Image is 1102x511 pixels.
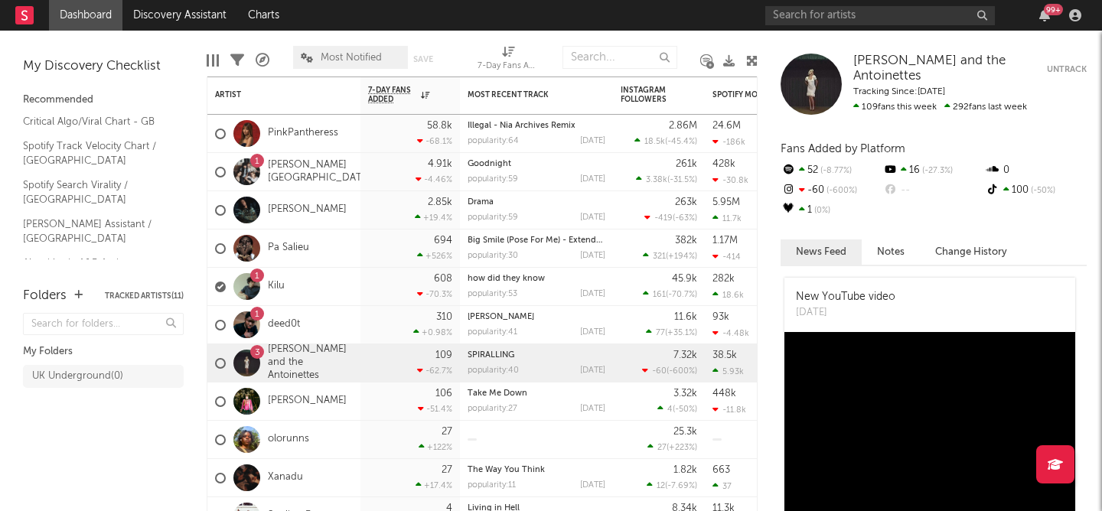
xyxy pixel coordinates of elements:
div: 5.95M [712,197,740,207]
a: [PERSON_NAME] [468,313,534,321]
div: 11.6k [674,312,697,322]
span: 161 [653,291,666,299]
div: Instagram Followers [621,86,674,104]
div: My Discovery Checklist [23,57,184,76]
span: 12 [657,482,665,490]
div: -4.46 % [416,174,452,184]
button: Tracked Artists(11) [105,292,184,300]
span: 18.5k [644,138,665,146]
div: My Folders [23,343,184,361]
div: SPIRALLING [468,351,605,360]
a: Kilu [268,280,285,293]
div: 694 [434,236,452,246]
button: Change History [920,239,1022,265]
div: Take Me Down [468,389,605,398]
div: 11.7k [712,213,742,223]
a: Take Me Down [468,389,527,398]
div: 382k [675,236,697,246]
span: 3.38k [646,176,667,184]
span: 4 [667,405,673,414]
div: The Way You Think [468,466,605,474]
div: 1.17M [712,236,738,246]
span: -419 [654,214,673,223]
span: Fans Added by Platform [781,143,905,155]
div: 7.32k [673,350,697,360]
input: Search for folders... [23,313,184,335]
div: popularity: 30 [468,252,518,260]
div: [DATE] [580,405,605,413]
div: [DATE] [580,366,605,375]
div: 663 [712,465,730,475]
span: -31.5 % [670,176,695,184]
div: 4.91k [428,159,452,169]
div: popularity: 53 [468,290,517,298]
div: ( ) [647,480,697,490]
div: [DATE] [580,137,605,145]
div: [DATE] [580,290,605,298]
a: PinkPantheress [268,127,338,140]
div: 58.8k [427,121,452,131]
div: popularity: 27 [468,405,517,413]
a: SPIRALLING [468,351,514,360]
div: -51.4 % [418,404,452,414]
div: -62.7 % [417,366,452,376]
div: 5.93k [712,366,744,376]
a: Illegal - Nia Archives Remix [468,122,575,130]
a: how did they know [468,275,545,283]
div: 448k [712,389,736,399]
span: +194 % [668,252,695,261]
div: Illegal - Nia Archives Remix [468,122,605,130]
div: popularity: 64 [468,137,519,145]
span: 27 [657,444,667,452]
a: The Way You Think [468,466,545,474]
div: -11.8k [712,405,746,415]
div: +17.4 % [416,480,452,490]
div: 1 [781,200,882,220]
button: 99+ [1039,9,1050,21]
div: [DATE] [796,305,895,321]
a: [PERSON_NAME] and the Antoinettes [268,343,353,382]
div: ( ) [642,366,697,376]
div: 2.86M [669,121,697,131]
div: 45.9k [672,274,697,284]
div: Most Recent Track [468,90,582,99]
input: Search... [562,46,677,69]
div: [DATE] [580,252,605,260]
div: +526 % [417,251,452,261]
div: popularity: 11 [468,481,516,490]
a: Algorithmic A&R Assistant ([GEOGRAPHIC_DATA]) [23,255,168,286]
span: -70.7 % [668,291,695,299]
div: +19.4 % [415,213,452,223]
a: [PERSON_NAME][GEOGRAPHIC_DATA] [268,159,371,185]
div: 37 [712,481,732,491]
div: 25.3k [673,427,697,437]
div: 100 [985,181,1087,200]
span: -27.3 % [920,167,953,175]
span: Tracking Since: [DATE] [853,87,945,96]
a: [PERSON_NAME] [268,395,347,408]
div: ( ) [634,136,697,146]
a: [PERSON_NAME] Assistant / [GEOGRAPHIC_DATA] [23,216,168,247]
button: Filter by Most Recent Track [590,87,605,103]
div: popularity: 40 [468,366,519,375]
div: [DATE] [580,328,605,337]
div: +122 % [419,442,452,452]
span: 109 fans this week [853,103,937,112]
div: popularity: 41 [468,328,517,337]
a: Drama [468,198,494,207]
div: 99 + [1044,4,1063,15]
div: [DATE] [580,175,605,184]
a: Spotify Search Virality / [GEOGRAPHIC_DATA] [23,177,168,208]
span: [PERSON_NAME] and the Antoinettes [853,54,1006,83]
div: ( ) [636,174,697,184]
button: News Feed [781,239,862,265]
div: Recommended [23,91,184,109]
div: popularity: 59 [468,175,518,184]
div: Goodnight [468,160,605,168]
div: 93k [712,312,729,322]
div: A&R Pipeline [256,38,269,83]
div: ( ) [644,213,697,223]
div: [DATE] [580,213,605,222]
div: +0.98 % [413,327,452,337]
span: -45.4 % [667,138,695,146]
